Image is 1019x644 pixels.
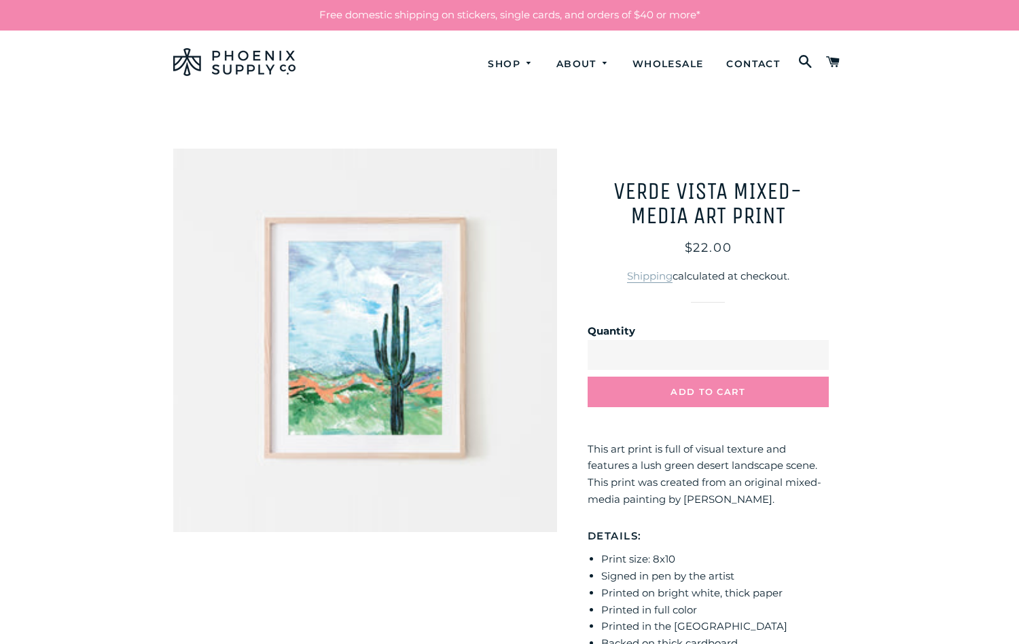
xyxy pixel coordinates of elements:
[601,602,829,619] li: Printed in full color
[478,46,543,82] a: Shop
[685,240,732,255] span: $22.00
[716,46,790,82] a: Contact
[588,377,829,406] button: Add to Cart
[622,46,714,82] a: Wholesale
[588,179,829,228] h1: Verde Vista Mixed-Media Art Print
[588,323,822,340] label: Quantity
[588,529,829,543] h5: Details:
[588,268,829,285] div: calculated at checkout.
[173,48,296,76] img: Phoenix Supply Co.
[601,585,829,602] li: Printed on bright white, thick paper
[173,149,557,532] img: Verde Vista Mixed-Media Art Print
[546,46,620,82] a: About
[671,386,745,397] span: Add to Cart
[588,441,829,508] p: This art print is full of visual texture and features a lush green desert landscape scene. This p...
[627,269,673,283] a: Shipping
[601,618,829,635] li: Printed in the [GEOGRAPHIC_DATA]
[601,551,829,568] li: Print size: 8x10
[601,568,829,585] li: Signed in pen by the artist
